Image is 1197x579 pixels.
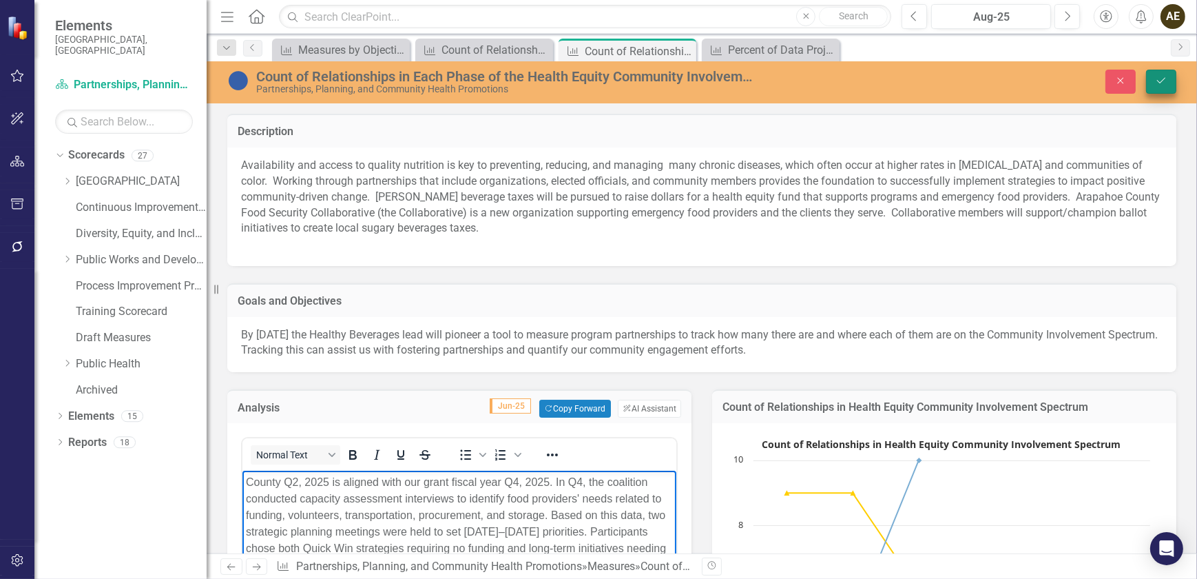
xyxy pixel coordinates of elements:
img: ClearPoint Strategy [7,16,31,40]
input: Search Below... [55,110,193,134]
a: Continuous Improvement Program [76,200,207,216]
text: 10 [733,453,743,465]
a: Partnerships, Planning, and Community Health Promotions [296,560,582,573]
a: Measures by Objective [275,41,406,59]
button: AE [1160,4,1185,29]
div: Count of Relationships in Each Phase of the Health Equity Community Involvement Spectrum [441,41,550,59]
small: [GEOGRAPHIC_DATA], [GEOGRAPHIC_DATA] [55,34,193,57]
a: Archived [76,383,207,398]
span: Elements [55,17,193,34]
button: Underline [389,445,413,465]
button: Bold [341,445,364,465]
div: Measures by Objective [298,41,406,59]
div: 15 [121,410,143,422]
div: 18 [114,436,136,448]
a: Reports [68,435,107,451]
a: Public Works and Development [76,252,207,268]
div: Percent of Data Projects Reviewed and Informed by the Data Equity Framework [728,41,836,59]
button: Reveal or hide additional toolbar items [541,445,564,465]
p: County Q2, 2025 is aligned with our grant fiscal year Q4, 2025. In Q4, the coalition conducted ca... [3,3,430,152]
h3: Goals and Objectives [238,295,1166,307]
a: Percent of Data Projects Reviewed and Informed by the Data Equity Framework [705,41,836,59]
div: Aug-25 [936,9,1046,26]
a: Training Scorecard [76,304,207,320]
path: Q1-25, 10. Consult. [917,458,922,463]
h3: Description [238,125,1166,138]
img: Baselining [227,70,249,92]
a: Partnerships, Planning, and Community Health Promotions [55,77,193,93]
span: Jun-25 [490,398,531,414]
div: Count of Relationships in Each Phase of the Health Equity Community Involvement Spectrum [585,43,693,60]
p: Availability and access to quality nutrition is key to preventing, reducing, and managing many ch... [241,158,1163,252]
div: Count of Relationships in Each Phase of the Health Equity Community Involvement Spectrum [641,560,1092,573]
button: AI Assistant [618,400,681,418]
a: Public Health [76,356,207,372]
div: 27 [132,150,154,161]
button: Search [819,7,888,26]
a: Diversity, Equity, and Inclusion [76,226,207,242]
a: Measures [587,560,635,573]
span: Normal Text [256,449,324,460]
span: Search [839,10,868,21]
input: Search ClearPoint... [279,5,891,29]
h3: Analysis [238,402,318,414]
a: Draft Measures [76,330,207,346]
button: Copy Forward [539,400,610,418]
text: Count of Relationships in Health Equity Community Involvement Spectrum [762,438,1121,451]
text: 8 [738,518,743,531]
path: Q4-24, 9. Collaborate. [851,490,856,496]
button: Strikethrough [413,445,437,465]
div: Numbered list [489,445,523,465]
div: Bullet list [454,445,488,465]
div: Open Intercom Messenger [1150,532,1183,565]
div: » » [276,559,691,575]
a: Process Improvement Program [76,278,207,294]
a: [GEOGRAPHIC_DATA] [76,174,207,190]
button: Block Normal Text [251,445,340,465]
a: Scorecards [68,148,125,163]
a: Elements [68,409,114,425]
button: Italic [365,445,388,465]
p: By [DATE] the Healthy Beverages lead will pioneer a tool to measure program partnerships to track... [241,327,1163,359]
div: Count of Relationships in Each Phase of the Health Equity Community Involvement Spectrum [256,69,757,84]
button: Aug-25 [931,4,1051,29]
div: Partnerships, Planning, and Community Health Promotions [256,84,757,94]
h3: Count of Relationships in Health Equity Community Involvement Spectrum [722,401,1166,414]
path: Q3-24, 9. Collaborate. [784,490,790,496]
a: Count of Relationships in Each Phase of the Health Equity Community Involvement Spectrum [419,41,550,59]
